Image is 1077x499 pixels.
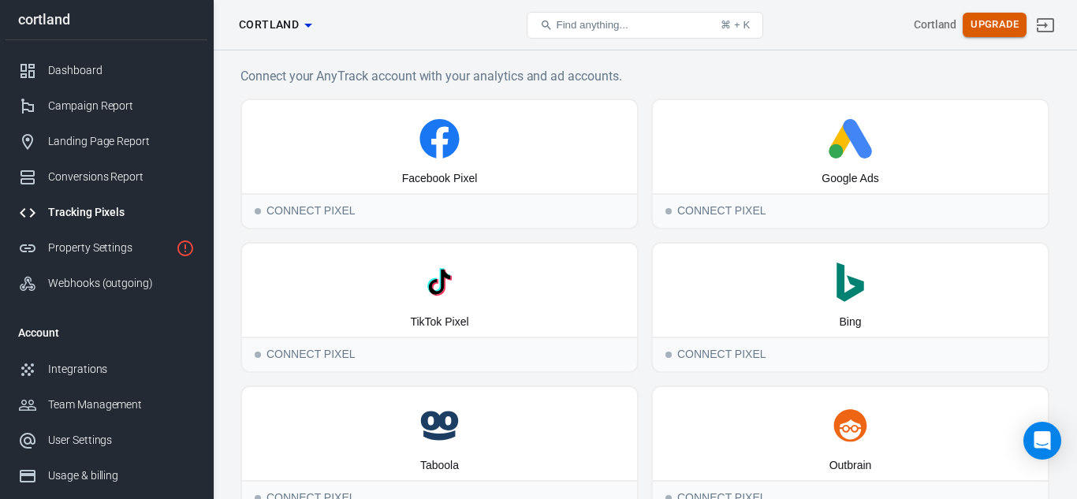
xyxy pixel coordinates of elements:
div: cortland [6,13,207,27]
a: Campaign Report [6,88,207,124]
div: User Settings [48,432,195,449]
div: Conversions Report [48,169,195,185]
div: TikTok Pixel [410,315,468,330]
div: Team Management [48,397,195,413]
div: Bing [839,315,861,330]
button: cortland [233,10,318,39]
span: cortland [239,15,299,35]
a: User Settings [6,423,207,458]
span: Connect Pixel [255,352,261,358]
div: Account id: KXSegCx4 [914,17,957,33]
li: Account [6,314,207,352]
div: Dashboard [48,62,195,79]
span: Find anything... [556,19,628,31]
button: TikTok PixelConnect PixelConnect Pixel [240,242,639,373]
div: Property Settings [48,240,170,256]
div: Open Intercom Messenger [1023,422,1061,460]
div: Usage & billing [48,467,195,484]
a: Team Management [6,387,207,423]
button: BingConnect PixelConnect Pixel [651,242,1049,373]
div: Outbrain [829,458,872,474]
div: Landing Page Report [48,133,195,150]
div: Integrations [48,361,195,378]
button: Facebook PixelConnect PixelConnect Pixel [240,99,639,229]
a: Landing Page Report [6,124,207,159]
a: Dashboard [6,53,207,88]
a: Property Settings [6,230,207,266]
a: Usage & billing [6,458,207,493]
div: Facebook Pixel [402,171,478,187]
a: Conversions Report [6,159,207,195]
button: Google AdsConnect PixelConnect Pixel [651,99,1049,229]
h6: Connect your AnyTrack account with your analytics and ad accounts. [240,66,1049,86]
div: Taboola [420,458,459,474]
span: Connect Pixel [665,208,672,214]
div: ⌘ + K [721,19,750,31]
span: Connect Pixel [255,208,261,214]
div: Webhooks (outgoing) [48,275,195,292]
div: Tracking Pixels [48,204,195,221]
a: Webhooks (outgoing) [6,266,207,301]
button: Find anything...⌘ + K [527,12,763,39]
a: Integrations [6,352,207,387]
a: Sign out [1027,6,1064,44]
span: Connect Pixel [665,352,672,358]
div: Connect Pixel [653,337,1048,371]
div: Connect Pixel [653,193,1048,228]
a: Tracking Pixels [6,195,207,230]
button: Upgrade [963,13,1027,37]
div: Connect Pixel [242,193,637,228]
div: Google Ads [822,171,878,187]
div: Connect Pixel [242,337,637,371]
div: Campaign Report [48,98,195,114]
svg: Property is not installed yet [176,239,195,258]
